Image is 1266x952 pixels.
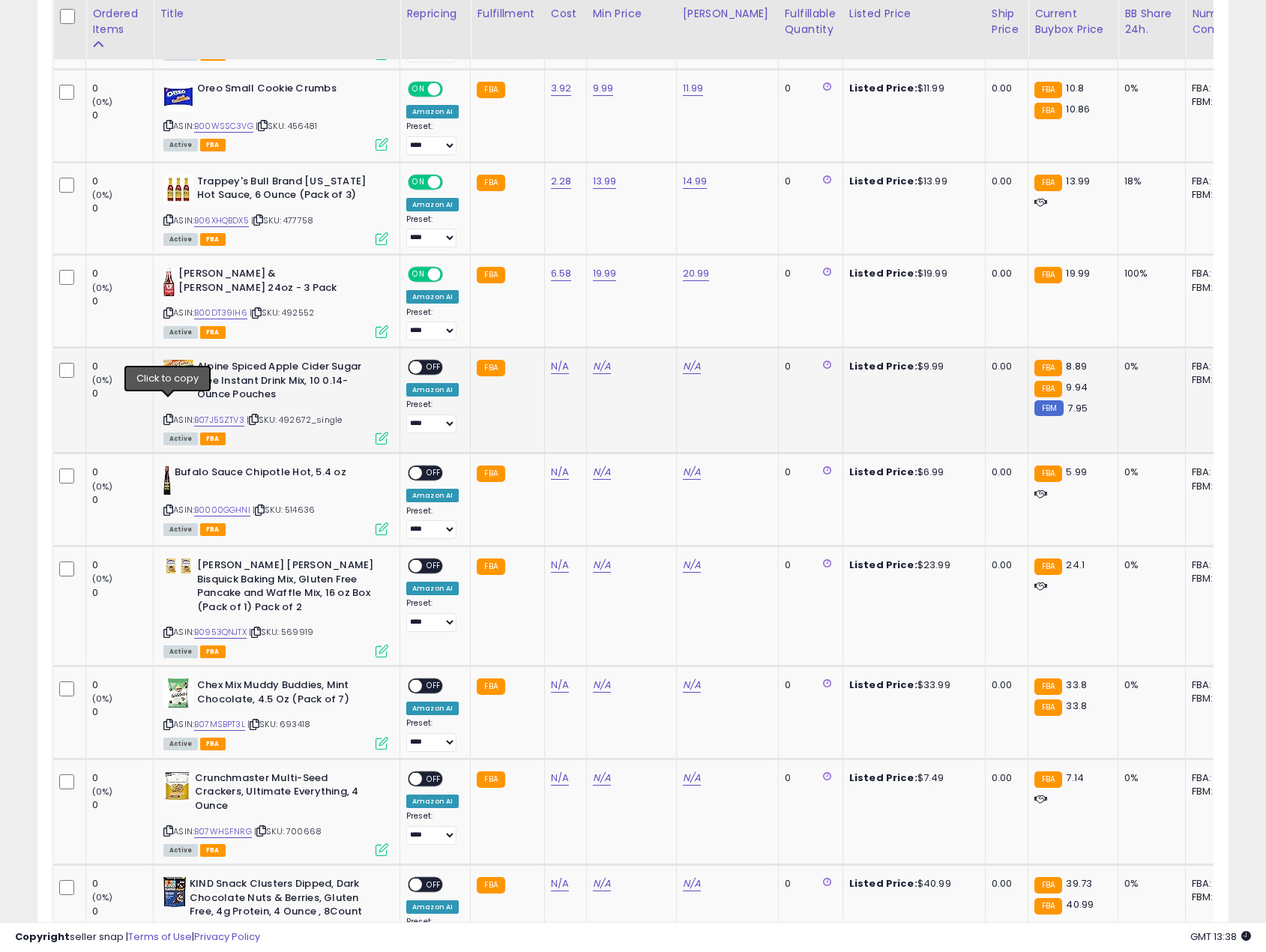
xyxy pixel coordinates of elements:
[163,175,388,244] div: ASIN:
[422,560,446,573] span: OFF
[409,268,428,281] span: ON
[551,465,569,480] a: N/A
[551,359,569,374] a: N/A
[406,307,459,341] div: Preset:
[551,174,572,189] a: 2.28
[1066,558,1085,572] span: 24.1
[1192,480,1241,493] div: FBM: 2
[92,558,153,572] div: 0
[406,105,459,118] div: Amazon AI
[1034,898,1062,915] small: FBA
[92,705,153,719] div: 0
[1192,373,1241,387] div: FBM: 4
[1124,877,1174,891] div: 0%
[1192,466,1241,479] div: FBA: 6
[1124,558,1174,572] div: 0%
[477,175,504,191] small: FBA
[422,361,446,374] span: OFF
[992,360,1016,373] div: 0.00
[200,233,226,246] span: FBA
[849,81,917,95] b: Listed Price:
[1034,771,1062,788] small: FBA
[163,139,198,151] span: All listings currently available for purchase on Amazon
[992,558,1016,572] div: 0.00
[92,387,153,400] div: 0
[163,466,171,495] img: 31DI1hxWG8L._SL40_.jpg
[1124,678,1174,692] div: 0%
[1066,897,1094,912] span: 40.99
[1192,692,1241,705] div: FBM: 3
[195,771,377,817] b: Crunchmaster Multi-Seed Crackers, Ultimate Everything, 4 Ounce
[200,433,226,445] span: FBA
[406,198,459,211] div: Amazon AI
[194,930,260,944] a: Privacy Policy
[785,6,837,37] div: Fulfillable Quantity
[194,120,253,133] a: B00WSSC3VG
[785,82,831,95] div: 0
[163,82,388,150] div: ASIN:
[593,558,611,573] a: N/A
[92,586,153,600] div: 0
[593,771,611,786] a: N/A
[1034,466,1062,482] small: FBA
[1034,82,1062,98] small: FBA
[1034,6,1112,37] div: Current Buybox Price
[477,558,504,575] small: FBA
[1034,103,1062,119] small: FBA
[1124,6,1179,37] div: BB Share 24h.
[163,738,198,750] span: All listings currently available for purchase on Amazon
[1192,267,1241,280] div: FBA: 0
[194,307,247,319] a: B00DT39IH6
[1034,558,1062,575] small: FBA
[551,771,569,786] a: N/A
[683,359,701,374] a: N/A
[15,930,260,945] div: seller snap | |
[194,504,250,516] a: B0000GGHNI
[593,465,611,480] a: N/A
[992,82,1016,95] div: 0.00
[477,360,504,376] small: FBA
[683,771,701,786] a: N/A
[849,266,917,280] b: Listed Price:
[1066,876,1092,891] span: 39.73
[1192,558,1241,572] div: FBA: 4
[253,504,315,516] span: | SKU: 514636
[477,267,504,283] small: FBA
[92,466,153,479] div: 0
[1034,267,1062,283] small: FBA
[551,6,580,22] div: Cost
[849,558,974,572] div: $23.99
[92,493,153,507] div: 0
[1034,381,1062,397] small: FBA
[194,214,249,227] a: B06XHQBDX5
[92,798,153,812] div: 0
[1124,82,1174,95] div: 0%
[551,266,572,281] a: 6.58
[849,267,974,280] div: $19.99
[992,6,1022,37] div: Ship Price
[92,267,153,280] div: 0
[254,825,322,837] span: | SKU: 700668
[1192,891,1241,904] div: FBM: 3
[477,6,537,22] div: Fulfillment
[992,267,1016,280] div: 0.00
[406,582,459,595] div: Amazon AI
[200,326,226,339] span: FBA
[849,466,974,479] div: $6.99
[163,678,388,748] div: ASIN:
[197,175,379,206] b: Trappey's Bull Brand [US_STATE] Hot Sauce, 6 Ounce (Pack of 3)
[992,466,1016,479] div: 0.00
[1066,266,1090,280] span: 19.99
[15,930,70,944] strong: Copyright
[92,480,113,492] small: (0%)
[1192,678,1241,692] div: FBA: 5
[1124,771,1174,785] div: 0%
[163,844,198,857] span: All listings currently available for purchase on Amazon
[849,678,974,692] div: $33.99
[92,109,153,122] div: 0
[92,891,113,903] small: (0%)
[683,266,710,281] a: 20.99
[92,189,113,201] small: (0%)
[92,6,147,37] div: Ordered Items
[849,771,917,785] b: Listed Price:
